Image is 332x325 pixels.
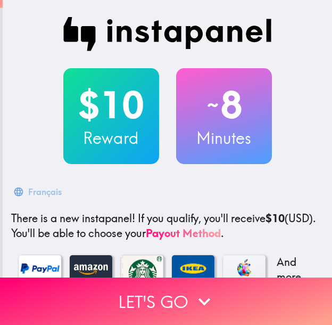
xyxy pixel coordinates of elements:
img: Instapanel [63,17,272,51]
button: Français [11,181,66,202]
p: If you qualify, you'll receive (USD) . You'll be able to choose your . [11,211,323,241]
div: Français [28,184,62,199]
span: ~ [205,89,220,121]
h2: $10 [63,83,159,127]
p: And more... [274,255,317,285]
a: Payout Method [146,226,221,240]
b: $10 [265,212,285,225]
span: There is a new instapanel! [11,212,135,225]
h2: 8 [176,83,272,127]
h3: Minutes [176,127,272,149]
h3: Reward [63,127,159,149]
